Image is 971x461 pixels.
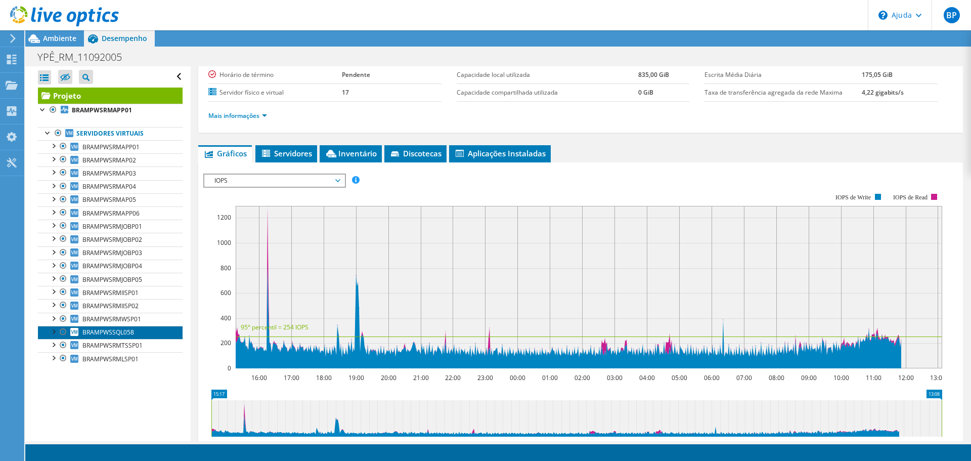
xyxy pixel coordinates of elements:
text: 10:00 [833,373,849,382]
font: Inventário [338,148,377,158]
text: 23:00 [477,373,493,382]
text: 06:00 [704,373,720,382]
text: 01:30 [545,440,561,448]
text: 02:00 [575,373,590,382]
font: YPÊ_RM_11092005 [37,50,122,64]
font: 17 [342,88,349,97]
font: Projeto [53,91,81,101]
font: Servidores virtuais [76,129,144,138]
font: BRAMPWSRMTSSP01 [82,341,143,350]
text: 07:00 [736,373,752,382]
a: Projeto [38,88,183,104]
text: 21:00 [413,373,429,382]
font: BRAMPWSRMJOBP03 [82,248,142,257]
text: 13:00 [930,373,946,382]
text: 11:30 [879,440,895,448]
text: 12:30 [913,440,929,448]
text: 01:00 [542,373,558,382]
a: BRAMPWSRMTSSP01 [38,339,183,352]
text: 04:00 [639,373,655,382]
text: 15:30 [211,440,227,448]
text: 04:30 [645,440,661,448]
font: Aplicações Instaladas [468,148,546,158]
font: 0 GiB [638,88,653,97]
font: 835,00 GiB [638,70,669,79]
text: 17:30 [278,440,293,448]
text: 11:00 [866,373,881,382]
font: BRAMPWSRMWSP01 [82,315,141,323]
font: BRAMPWSRMAP02 [82,156,136,164]
font: 175,05 GiB [862,70,893,79]
text: 400 [220,314,231,322]
a: BRAMPWSRMJOBP02 [38,233,183,246]
text: 16:00 [251,373,267,382]
text: 07:30 [746,440,762,448]
font: BRAMPWSRMAP05 [82,195,136,204]
text: 18:00 [316,373,332,382]
font: BRAMPWSSQL058 [82,328,134,337]
font: Mais informações [208,111,259,120]
text: 08:30 [779,440,795,448]
a: Mais informações [208,111,267,120]
a: BRAMPWSRMAP04 [38,180,183,193]
font: Pendente [342,70,370,79]
font: Servidores [274,148,312,158]
text: 12:00 [898,373,914,382]
font: Escrita Média Diária [704,70,762,79]
text: 22:30 [445,440,461,448]
text: 03:00 [607,373,623,382]
font: 4,22 gigabits/s [862,88,904,97]
font: Gráficos [217,148,247,158]
a: BRAMPWSSQL058 [38,326,183,339]
font: Capacidade compartilhada utilizada [457,88,558,97]
text: 05:30 [679,440,695,448]
font: BRAMPWSRMJOBP02 [82,235,142,244]
text: 1200 [217,213,231,222]
font: IOPS [214,176,228,185]
text: IOPS de Write [835,194,871,201]
font: BRAMPWSRMIISP01 [82,288,139,297]
a: BRAMPWSRMAP03 [38,166,183,180]
text: 200 [220,339,231,347]
a: BRAMPWSRMIISP02 [38,299,183,312]
font: BP [946,10,957,21]
font: BRAMPWSRMJOBP05 [82,275,142,284]
text: 02:30 [579,440,594,448]
font: BRAMPWSRMJOBP01 [82,222,142,231]
text: 19:00 [348,373,364,382]
font: Ajuda [892,10,912,20]
font: Servidor físico e virtual [219,88,284,97]
text: 800 [220,264,231,272]
text: 05:00 [672,373,687,382]
font: Ambiente [43,33,76,43]
text: 95° percentil = 254 IOPS [241,323,308,331]
font: Capacidade local utilizada [457,70,530,79]
a: BRAMPWSRMJOBP05 [38,273,183,286]
font: BRAMPWSRMAPP01 [82,143,140,151]
text: 23:30 [478,440,494,448]
font: BRAMPWSRMAPP01 [72,106,132,114]
text: 19:30 [345,440,361,448]
font: BRAMPWSRMIISP02 [82,302,139,310]
text: 21:30 [412,440,427,448]
text: 22:00 [445,373,461,382]
text: 03:30 [612,440,628,448]
text: 600 [220,288,231,297]
svg: \n [878,11,888,20]
font: BRAMPWSRMAP03 [82,169,136,178]
a: BRAMPWSRMLSP01 [38,352,183,365]
text: 17:00 [284,373,299,382]
a: BRAMPWSRMJOBP01 [38,220,183,233]
font: BRAMPWSRMJOBP04 [82,262,142,270]
a: BRAMPWSRMAP05 [38,193,183,206]
a: BRAMPWSRMJOBP04 [38,260,183,273]
a: BRAMPWSRMAPP01 [38,104,183,117]
text: 20:00 [381,373,396,382]
text: 16:30 [244,440,260,448]
font: Discotecas [403,148,442,158]
text: 18:30 [312,440,327,448]
text: 00:30 [512,440,527,448]
text: 10:30 [846,440,862,448]
text: 09:00 [801,373,817,382]
text: 20:30 [378,440,394,448]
